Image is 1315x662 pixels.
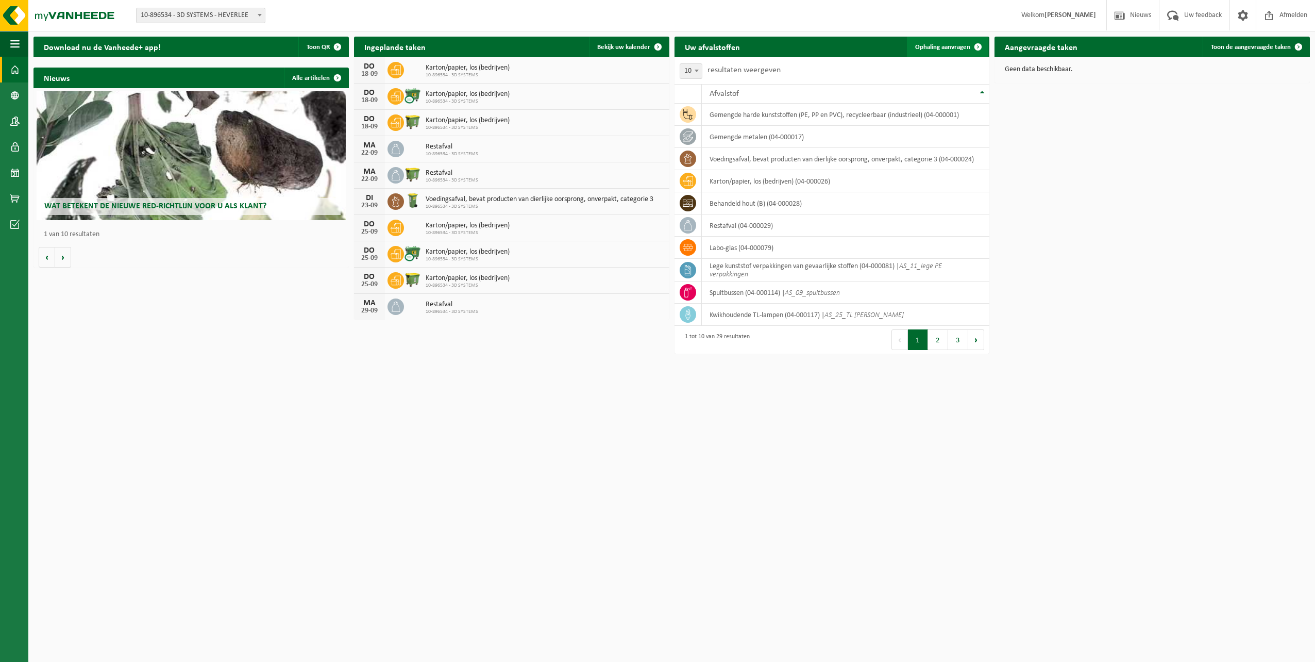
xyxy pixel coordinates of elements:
div: 29-09 [359,307,380,315]
div: MA [359,299,380,307]
img: WB-0140-HPE-GN-50 [404,192,422,209]
i: AS_11_lege PE verpakkingen [710,262,942,278]
span: 10-896534 - 3D SYSTEMS - HEVERLEE [136,8,265,23]
div: 18-09 [359,97,380,104]
div: 25-09 [359,255,380,262]
h2: Aangevraagde taken [994,37,1088,57]
img: WB-1100-HPE-GN-50 [404,271,422,288]
div: DI [359,194,380,202]
h2: Uw afvalstoffen [675,37,750,57]
i: AS_25_TL [PERSON_NAME] [824,311,904,319]
strong: [PERSON_NAME] [1044,11,1096,19]
td: behandeld hout (B) (04-000028) [702,192,990,214]
span: 10-896534 - 3D SYSTEMS [426,309,478,315]
span: Ophaling aanvragen [915,44,970,51]
div: 18-09 [359,71,380,78]
button: 1 [908,329,928,350]
span: Karton/papier, los (bedrijven) [426,222,510,230]
td: gemengde metalen (04-000017) [702,126,990,148]
a: Ophaling aanvragen [907,37,988,57]
div: MA [359,168,380,176]
span: Restafval [426,143,478,151]
span: 10-896534 - 3D SYSTEMS [426,98,510,105]
h2: Ingeplande taken [354,37,436,57]
td: karton/papier, los (bedrijven) (04-000026) [702,170,990,192]
a: Alle artikelen [284,68,348,88]
td: spuitbussen (04-000114) | [702,282,990,304]
label: resultaten weergeven [707,66,781,74]
div: MA [359,141,380,150]
span: 10-896534 - 3D SYSTEMS [426,125,510,131]
span: Karton/papier, los (bedrijven) [426,90,510,98]
i: AS_09_spuitbussen [785,289,840,297]
div: 22-09 [359,176,380,183]
span: Afvalstof [710,90,739,98]
p: Geen data beschikbaar. [1005,66,1300,73]
button: Next [968,329,984,350]
h2: Nieuws [33,68,80,88]
a: Bekijk uw kalender [589,37,668,57]
button: Previous [891,329,908,350]
a: Toon de aangevraagde taken [1203,37,1309,57]
div: DO [359,220,380,228]
div: DO [359,115,380,123]
span: Restafval [426,301,478,309]
a: Wat betekent de nieuwe RED-richtlijn voor u als klant? [37,91,346,220]
span: Restafval [426,169,478,177]
span: 10-896534 - 3D SYSTEMS [426,151,478,157]
div: 25-09 [359,228,380,236]
td: gemengde harde kunststoffen (PE, PP en PVC), recycleerbaar (industrieel) (04-000001) [702,104,990,126]
td: labo-glas (04-000079) [702,237,990,259]
span: 10 [680,64,702,78]
span: Karton/papier, los (bedrijven) [426,117,510,125]
span: Toon de aangevraagde taken [1211,44,1291,51]
img: WB-0660-CU [404,87,422,104]
td: voedingsafval, bevat producten van dierlijke oorsprong, onverpakt, categorie 3 (04-000024) [702,148,990,170]
button: Volgende [55,247,71,268]
span: Karton/papier, los (bedrijven) [426,248,510,256]
button: 2 [928,329,948,350]
div: DO [359,62,380,71]
span: 10-896534 - 3D SYSTEMS [426,230,510,236]
img: WB-0660-CU [404,244,422,262]
div: DO [359,246,380,255]
span: 10-896534 - 3D SYSTEMS [426,177,478,184]
button: Toon QR [298,37,348,57]
div: DO [359,273,380,281]
span: 10-896534 - 3D SYSTEMS [426,204,653,210]
span: Wat betekent de nieuwe RED-richtlijn voor u als klant? [44,202,266,210]
span: 10 [680,63,702,79]
div: 25-09 [359,281,380,288]
div: 22-09 [359,150,380,157]
span: 10-896534 - 3D SYSTEMS [426,72,510,78]
span: Voedingsafval, bevat producten van dierlijke oorsprong, onverpakt, categorie 3 [426,195,653,204]
img: WB-1100-HPE-GN-50 [404,113,422,130]
td: lege kunststof verpakkingen van gevaarlijke stoffen (04-000081) | [702,259,990,282]
span: Toon QR [307,44,330,51]
td: kwikhoudende TL-lampen (04-000117) | [702,304,990,326]
span: 10-896534 - 3D SYSTEMS [426,256,510,262]
button: 3 [948,329,968,350]
td: restafval (04-000029) [702,214,990,237]
h2: Download nu de Vanheede+ app! [33,37,171,57]
div: DO [359,89,380,97]
div: 23-09 [359,202,380,209]
span: 10-896534 - 3D SYSTEMS [426,283,510,289]
span: 10-896534 - 3D SYSTEMS - HEVERLEE [137,8,265,23]
div: 1 tot 10 van 29 resultaten [680,328,750,351]
img: WB-1100-HPE-GN-50 [404,165,422,183]
span: Karton/papier, los (bedrijven) [426,274,510,283]
div: 18-09 [359,123,380,130]
span: Bekijk uw kalender [597,44,650,51]
p: 1 van 10 resultaten [44,231,344,238]
button: Vorige [39,247,55,268]
span: Karton/papier, los (bedrijven) [426,64,510,72]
